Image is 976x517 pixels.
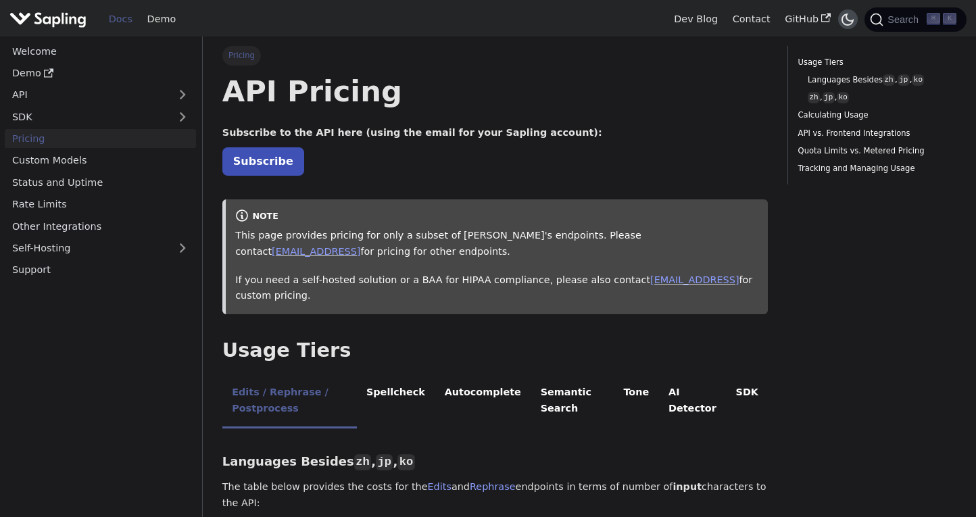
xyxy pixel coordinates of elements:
a: Demo [140,9,183,30]
a: Languages Besideszh,jp,ko [808,74,947,87]
code: ko [912,74,924,86]
button: Expand sidebar category 'API' [169,85,196,105]
a: Calculating Usage [798,109,952,122]
p: This page provides pricing for only a subset of [PERSON_NAME]'s endpoints. Please contact for pri... [235,228,758,260]
a: API [5,85,169,105]
h1: API Pricing [222,73,768,109]
h3: Languages Besides , , [222,454,768,470]
a: Rephrase [470,481,516,492]
strong: input [673,481,702,492]
a: Docs [101,9,140,30]
code: ko [837,92,849,103]
p: If you need a self-hosted solution or a BAA for HIPAA compliance, please also contact for custom ... [235,272,758,305]
a: Subscribe [222,147,304,175]
a: Status and Uptime [5,172,196,192]
a: Demo [5,64,196,83]
strong: Subscribe to the API here (using the email for your Sapling account): [222,127,602,138]
button: Switch between dark and light mode (currently dark mode) [838,9,858,29]
kbd: ⌘ [927,13,940,25]
a: Dev Blog [666,9,725,30]
a: Custom Models [5,151,196,170]
a: GitHub [777,9,837,30]
a: Contact [725,9,778,30]
a: Self-Hosting [5,239,196,258]
li: Tone [614,375,659,428]
a: Quota Limits vs. Metered Pricing [798,145,952,157]
span: Pricing [222,46,261,65]
a: Sapling.ai [9,9,91,29]
a: Rate Limits [5,195,196,214]
span: Search [883,14,927,25]
a: Usage Tiers [798,56,952,69]
li: AI Detector [659,375,727,428]
p: The table below provides the costs for the and endpoints in terms of number of characters to the ... [222,479,768,512]
a: Pricing [5,129,196,149]
h2: Usage Tiers [222,339,768,363]
code: zh [808,92,820,103]
a: [EMAIL_ADDRESS] [650,274,739,285]
img: Sapling.ai [9,9,87,29]
li: Autocomplete [435,375,531,428]
a: Tracking and Managing Usage [798,162,952,175]
a: API vs. Frontend Integrations [798,127,952,140]
li: Spellcheck [357,375,435,428]
code: jp [898,74,910,86]
a: zh,jp,ko [808,91,947,104]
a: Support [5,260,196,280]
a: Other Integrations [5,216,196,236]
a: [EMAIL_ADDRESS] [272,246,360,257]
button: Search (Command+K) [864,7,966,32]
li: SDK [726,375,768,428]
nav: Breadcrumbs [222,46,768,65]
code: ko [397,454,414,470]
a: SDK [5,107,169,126]
a: Welcome [5,41,196,61]
div: note [235,209,758,225]
button: Expand sidebar category 'SDK' [169,107,196,126]
code: jp [823,92,835,103]
kbd: K [943,13,956,25]
code: zh [354,454,371,470]
a: Edits [428,481,452,492]
code: jp [376,454,393,470]
li: Edits / Rephrase / Postprocess [222,375,357,428]
code: zh [883,74,895,86]
li: Semantic Search [531,375,614,428]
